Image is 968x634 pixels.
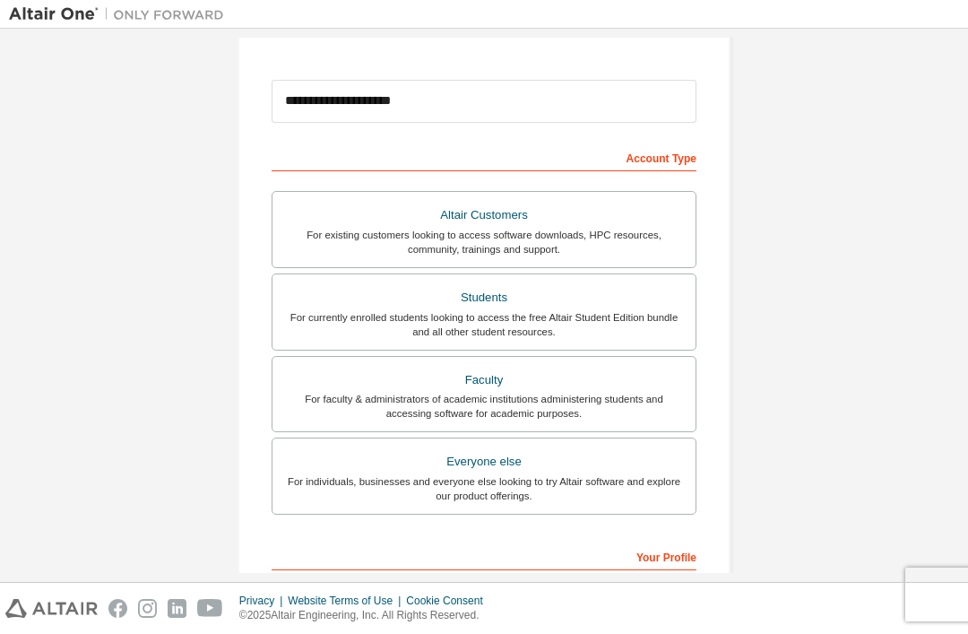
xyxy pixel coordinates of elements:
img: facebook.svg [108,599,127,618]
div: Cookie Consent [406,594,493,608]
div: For faculty & administrators of academic institutions administering students and accessing softwa... [283,392,685,421]
div: Website Terms of Use [288,594,406,608]
img: youtube.svg [197,599,223,618]
img: instagram.svg [138,599,157,618]
img: linkedin.svg [168,599,186,618]
div: For currently enrolled students looking to access the free Altair Student Edition bundle and all ... [283,310,685,339]
div: Faculty [283,368,685,393]
img: altair_logo.svg [5,599,98,618]
div: Students [283,285,685,310]
p: © 2025 Altair Engineering, Inc. All Rights Reserved. [239,608,494,623]
img: Altair One [9,5,233,23]
div: Privacy [239,594,288,608]
div: For individuals, businesses and everyone else looking to try Altair software and explore our prod... [283,474,685,503]
div: Everyone else [283,449,685,474]
div: Account Type [272,143,696,171]
div: For existing customers looking to access software downloads, HPC resources, community, trainings ... [283,228,685,256]
div: Altair Customers [283,203,685,228]
div: Your Profile [272,542,696,570]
